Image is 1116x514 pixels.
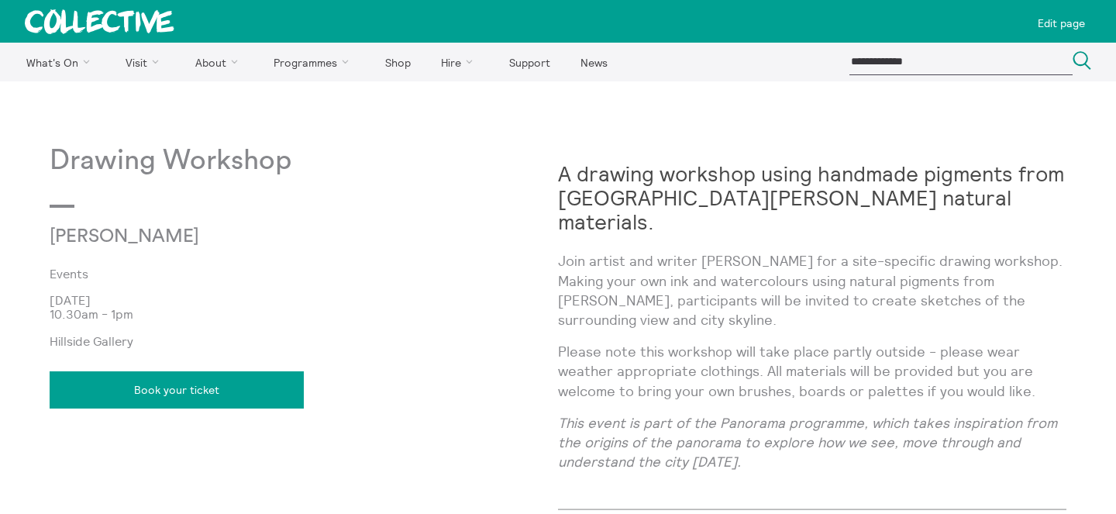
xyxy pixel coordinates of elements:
[1032,6,1091,36] a: Edit page
[181,43,257,81] a: About
[558,251,1066,329] p: Join artist and writer [PERSON_NAME] for a site-specific drawing workshop. Making your own ink an...
[50,267,533,281] a: Events
[567,43,621,81] a: News
[50,371,304,409] a: Book your ticket
[50,293,558,307] p: [DATE]
[50,307,558,321] p: 10.30am - 1pm
[558,342,1066,401] p: Please note this workshop will take place partly outside - please wear weather appropriate clothi...
[558,160,1064,235] strong: A drawing workshop using handmade pigments from [GEOGRAPHIC_DATA][PERSON_NAME] natural materials.
[12,43,109,81] a: What's On
[50,226,388,248] p: [PERSON_NAME]
[495,43,563,81] a: Support
[50,145,558,177] p: Drawing Workshop
[50,334,558,348] p: Hillside Gallery
[112,43,179,81] a: Visit
[428,43,493,81] a: Hire
[260,43,369,81] a: Programmes
[558,414,1057,471] em: This event is part of the Panorama programme, which takes inspiration from the origins of the pan...
[371,43,424,81] a: Shop
[1038,17,1085,29] p: Edit page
